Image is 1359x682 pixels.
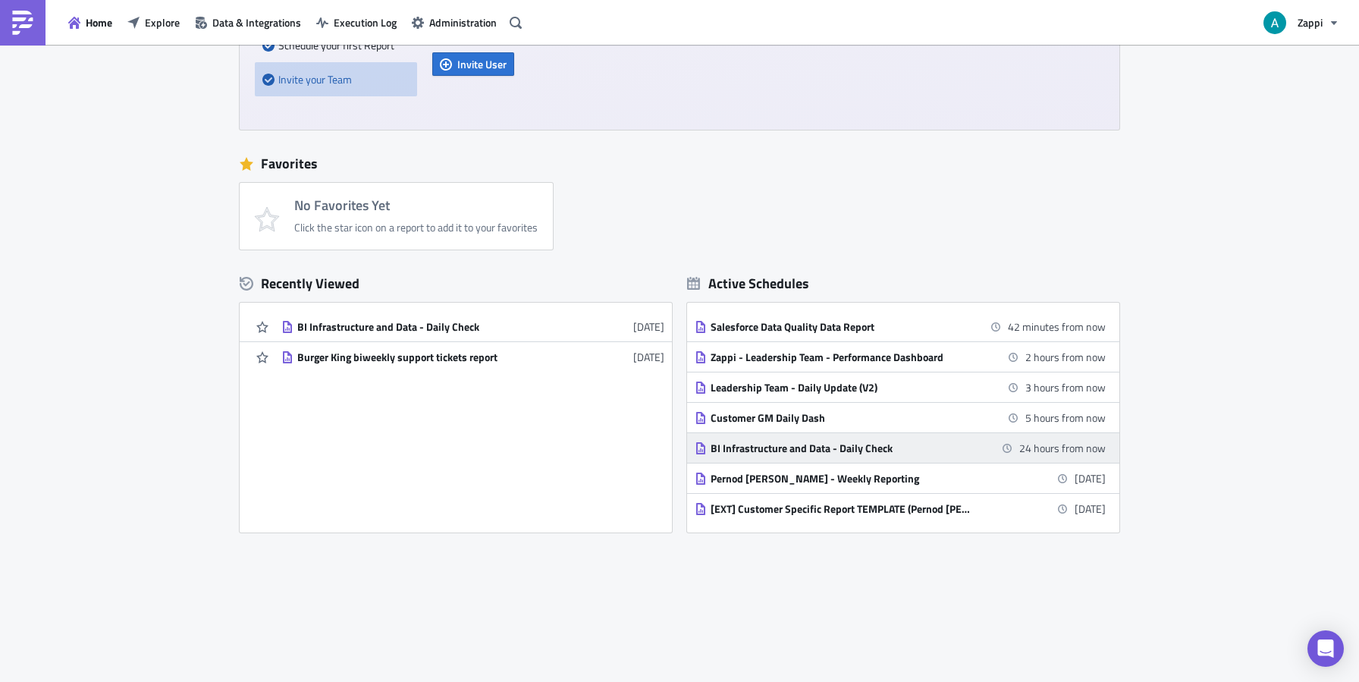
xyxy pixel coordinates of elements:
div: Recently Viewed [240,272,672,295]
time: 2025-09-09 12:31 [1025,379,1106,395]
a: Leadership Team - Daily Update (V2)3 hours from now [695,372,1106,402]
div: Burger King biweekly support tickets report [297,350,563,364]
div: BI Infrastructure and Data - Daily Check [297,320,563,334]
img: PushMetrics [11,11,35,35]
a: Pernod [PERSON_NAME] - Weekly Reporting[DATE] [695,464,1106,493]
div: Salesforce Data Quality Data Report [711,320,976,334]
div: Leadership Team - Daily Update (V2) [711,381,976,394]
a: Burger King biweekly support tickets report[DATE] [281,342,664,372]
div: BI Infrastructure and Data - Daily Check [711,442,976,455]
span: Data & Integrations [212,14,301,30]
a: Customer GM Daily Dash5 hours from now [695,403,1106,432]
time: 2025-09-09 11:00 [1025,349,1106,365]
h4: No Favorites Yet [294,198,538,213]
button: Zappi [1254,6,1348,39]
time: 2025-09-10 18:00 [1075,501,1106,517]
div: Favorites [240,152,1119,175]
time: 2025-09-10 09:00 [1019,440,1106,456]
div: Open Intercom Messenger [1307,630,1344,667]
div: Schedule your first Report [262,28,410,62]
span: Execution Log [334,14,397,30]
div: [EXT] Customer Specific Report TEMPLATE (Pernod [PERSON_NAME]) [711,502,976,516]
button: Administration [404,11,504,34]
a: Salesforce Data Quality Data Report42 minutes from now [695,312,1106,341]
div: Zappi - Leadership Team - Performance Dashboard [711,350,976,364]
span: Administration [429,14,497,30]
a: Zappi - Leadership Team - Performance Dashboard2 hours from now [695,342,1106,372]
time: 2025-09-09 10:00 [1008,319,1106,335]
img: Avatar [1262,10,1288,36]
button: Invite User [432,52,514,76]
span: Explore [145,14,180,30]
a: [EXT] Customer Specific Report TEMPLATE (Pernod [PERSON_NAME])[DATE] [695,494,1106,523]
span: Home [86,14,112,30]
div: Active Schedules [687,275,809,292]
time: 2025-09-09 14:00 [1025,410,1106,426]
button: Execution Log [309,11,404,34]
a: BI Infrastructure and Data - Daily Check24 hours from now [695,433,1106,463]
button: Data & Integrations [187,11,309,34]
div: Pernod [PERSON_NAME] - Weekly Reporting [711,472,976,486]
a: BI Infrastructure and Data - Daily Check[DATE] [281,312,664,341]
div: Click the star icon on a report to add it to your favorites [294,221,538,234]
button: Home [61,11,120,34]
span: Invite User [457,56,507,72]
time: 2025-09-10 18:00 [1075,470,1106,486]
button: Explore [120,11,187,34]
div: Invite your Team [262,62,410,96]
span: Zappi [1298,14,1323,30]
time: 2025-08-01T08:04:55Z [633,319,664,335]
time: 2025-07-15T13:17:48Z [633,349,664,365]
div: Customer GM Daily Dash [711,411,976,425]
